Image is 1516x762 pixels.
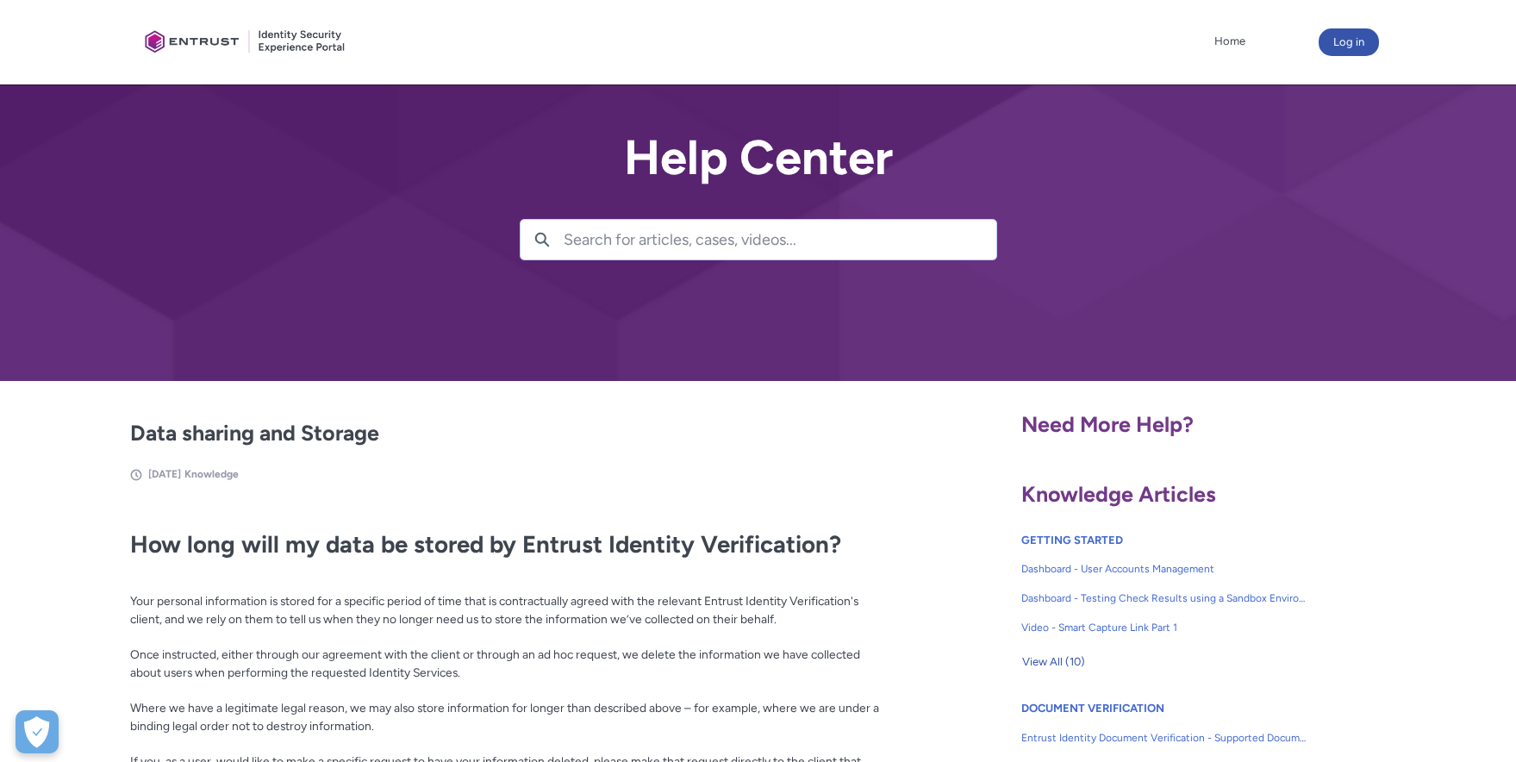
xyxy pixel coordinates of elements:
li: Knowledge [184,466,239,482]
a: Dashboard - User Accounts Management [1021,554,1307,584]
a: Dashboard - Testing Check Results using a Sandbox Environment [1021,584,1307,613]
a: Video - Smart Capture Link Part 1 [1021,613,1307,642]
button: View All (10) [1021,648,1086,676]
h2: Help Center [520,131,997,184]
span: Dashboard - User Accounts Management [1021,561,1307,577]
span: Dashboard - Testing Check Results using a Sandbox Environment [1021,590,1307,606]
span: Video - Smart Capture Link Part 1 [1021,620,1307,635]
span: [DATE] [148,468,181,480]
h1: How long will my data be stored by Entrust Identity Verification? [130,530,881,559]
span: Entrust Identity Document Verification - Supported Document type and size [1021,730,1307,746]
a: GETTING STARTED [1021,534,1123,547]
button: Search [521,220,564,259]
h2: Data sharing and Storage [130,417,881,450]
button: Log in [1319,28,1379,56]
button: Open Preferences [16,710,59,753]
div: Cookie Preferences [16,710,59,753]
input: Search for articles, cases, videos... [564,220,996,259]
a: DOCUMENT VERIFICATION [1021,702,1164,715]
span: Knowledge Articles [1021,481,1216,507]
a: Home [1210,28,1250,54]
span: View All (10) [1022,649,1085,675]
a: Entrust Identity Document Verification - Supported Document type and size [1021,723,1307,753]
span: Need More Help? [1021,411,1194,437]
